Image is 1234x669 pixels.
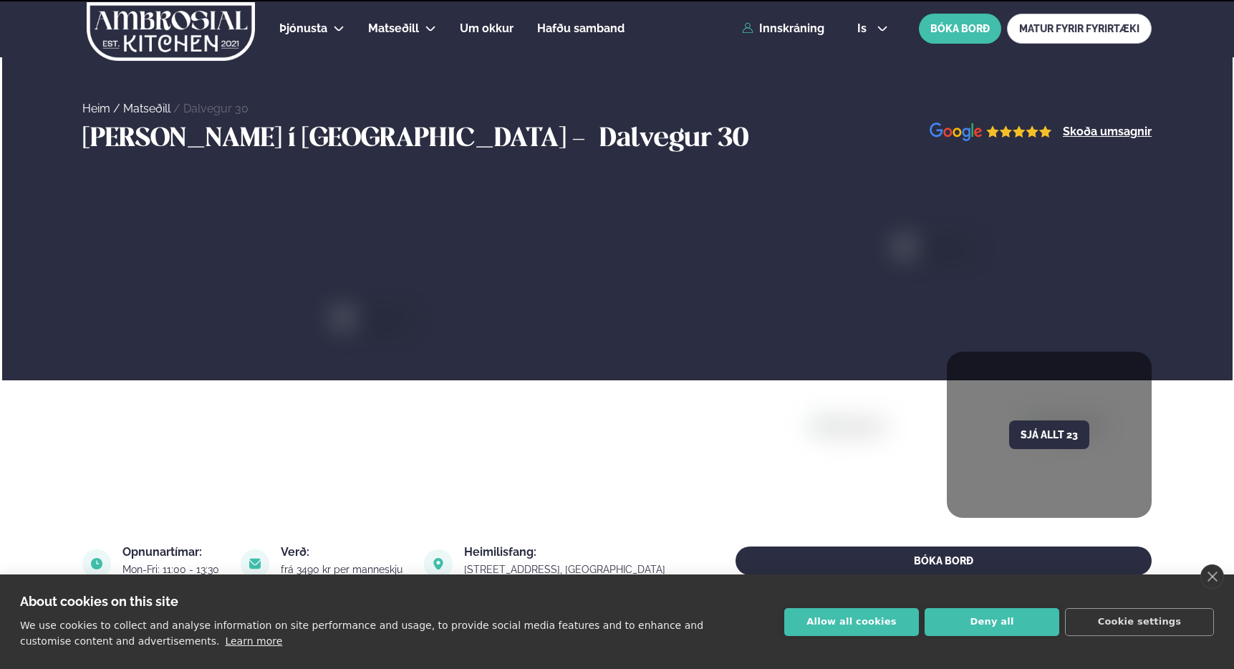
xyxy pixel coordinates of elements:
[85,2,256,61] img: logo
[368,21,419,35] span: Matseðill
[813,418,1059,617] img: image alt
[460,20,514,37] a: Um okkur
[784,608,919,636] button: Allow all cookies
[122,547,223,558] div: Opnunartímar:
[279,20,327,37] a: Þjónusta
[279,21,327,35] span: Þjónusta
[599,122,748,157] h3: Dalvegur 30
[368,20,419,37] a: Matseðill
[537,21,625,35] span: Hafðu samband
[122,564,223,575] div: Mon-Fri: 11:00 - 13:30
[736,547,1152,575] button: BÓKA BORÐ
[113,102,123,115] span: /
[460,21,514,35] span: Um okkur
[1200,564,1224,589] a: close
[930,122,1052,142] img: image alt
[173,102,183,115] span: /
[857,23,871,34] span: is
[1009,420,1089,449] button: Sjá allt 23
[20,620,703,647] p: We use cookies to collect and analyse information on site performance and usage, to provide socia...
[82,122,592,157] h3: [PERSON_NAME] í [GEOGRAPHIC_DATA] -
[183,102,249,115] a: Dalvegur 30
[225,635,282,647] a: Learn more
[1065,608,1214,636] button: Cookie settings
[281,547,407,558] div: Verð:
[82,549,111,578] img: image alt
[464,561,670,578] a: link
[1007,14,1152,44] a: MATUR FYRIR FYRIRTÆKI
[281,564,407,575] div: frá 3490 kr per manneskju
[241,549,269,578] img: image alt
[537,20,625,37] a: Hafðu samband
[925,608,1059,636] button: Deny all
[1063,126,1152,138] a: Skoða umsagnir
[464,547,670,558] div: Heimilisfang:
[424,549,453,578] img: image alt
[919,14,1001,44] button: BÓKA BORÐ
[20,594,178,609] strong: About cookies on this site
[123,102,170,115] a: Matseðill
[742,22,824,35] a: Innskráning
[82,102,110,115] a: Heim
[846,23,900,34] button: is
